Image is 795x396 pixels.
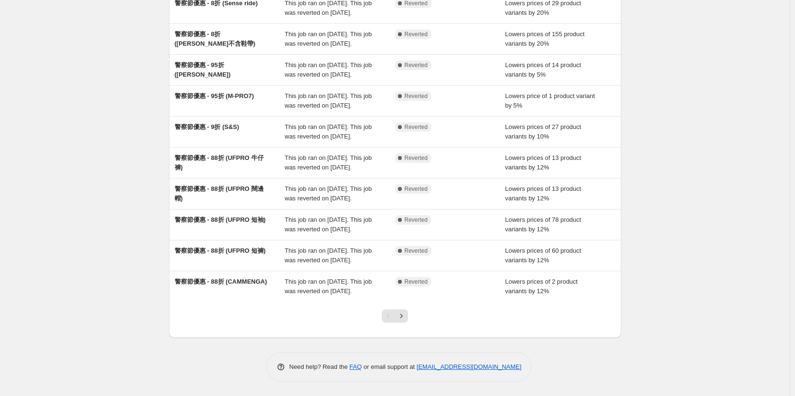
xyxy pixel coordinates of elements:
[285,30,372,47] span: This job ran on [DATE]. This job was reverted on [DATE].
[505,185,581,202] span: Lowers prices of 13 product variants by 12%
[175,154,264,171] span: 警察節優惠 - 88折 (UFPRO 牛仔褲)
[285,185,372,202] span: This job ran on [DATE]. This job was reverted on [DATE].
[505,30,585,47] span: Lowers prices of 155 product variants by 20%
[175,30,256,47] span: 警察節優惠 - 8折 ([PERSON_NAME]不含鞋帶)
[395,309,408,323] button: Next
[285,123,372,140] span: This job ran on [DATE]. This job was reverted on [DATE].
[175,61,231,78] span: 警察節優惠 - 95折 ([PERSON_NAME])
[382,309,408,323] nav: Pagination
[417,363,521,370] a: [EMAIL_ADDRESS][DOMAIN_NAME]
[289,363,350,370] span: Need help? Read the
[405,247,428,255] span: Reverted
[505,154,581,171] span: Lowers prices of 13 product variants by 12%
[405,123,428,131] span: Reverted
[362,363,417,370] span: or email support at
[285,61,372,78] span: This job ran on [DATE]. This job was reverted on [DATE].
[505,123,581,140] span: Lowers prices of 27 product variants by 10%
[175,278,267,285] span: 警察節優惠 - 88折 (CAMMENGA)
[405,154,428,162] span: Reverted
[505,247,581,264] span: Lowers prices of 60 product variants by 12%
[175,216,266,223] span: 警察節優惠 - 88折 (UFPRO 短袖)
[505,278,577,295] span: Lowers prices of 2 product variants by 12%
[285,247,372,264] span: This job ran on [DATE]. This job was reverted on [DATE].
[285,278,372,295] span: This job ran on [DATE]. This job was reverted on [DATE].
[505,216,581,233] span: Lowers prices of 78 product variants by 12%
[505,61,581,78] span: Lowers prices of 14 product variants by 5%
[175,92,254,99] span: 警察節優惠 - 95折 (M-PRO7)
[285,92,372,109] span: This job ran on [DATE]. This job was reverted on [DATE].
[405,61,428,69] span: Reverted
[405,92,428,100] span: Reverted
[405,278,428,286] span: Reverted
[405,216,428,224] span: Reverted
[285,154,372,171] span: This job ran on [DATE]. This job was reverted on [DATE].
[285,216,372,233] span: This job ran on [DATE]. This job was reverted on [DATE].
[175,185,264,202] span: 警察節優惠 - 88折 (UFPRO 闊邊帽)
[505,92,595,109] span: Lowers price of 1 product variant by 5%
[349,363,362,370] a: FAQ
[405,30,428,38] span: Reverted
[175,247,266,254] span: 警察節優惠 - 88折 (UFPRO 短褲)
[175,123,239,130] span: 警察節優惠 - 9折 (S&S)
[405,185,428,193] span: Reverted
